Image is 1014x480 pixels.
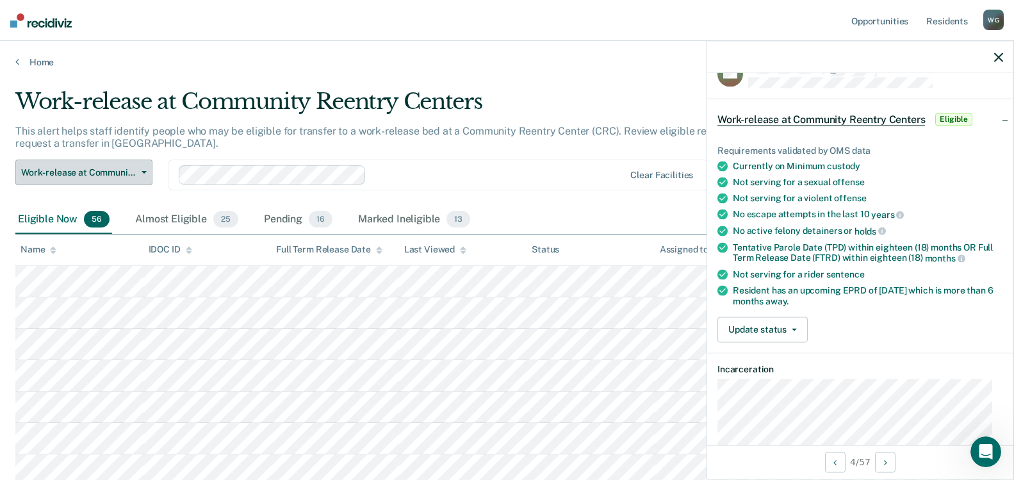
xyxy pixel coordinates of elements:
p: This alert helps staff identify people who may be eligible for transfer to a work-release bed at ... [15,125,760,149]
button: Next Opportunity [875,452,895,472]
div: Work-release at Community Reentry Centers [15,88,776,125]
div: Status [532,244,559,255]
span: 13 [446,211,470,228]
div: Not serving for a rider [733,269,1003,280]
div: Not serving for a violent [733,193,1003,204]
img: Recidiviz [10,13,72,28]
span: Work-release at Community Reentry Centers [21,167,136,178]
div: No active felony detainers or [733,226,1003,237]
iframe: Intercom live chat [970,436,1001,467]
span: away. [765,295,789,306]
div: Eligible Now [15,206,112,234]
div: IDOC ID [149,244,192,255]
div: W G [983,10,1004,30]
button: Previous Opportunity [825,452,846,472]
button: Update status [717,317,808,342]
div: Requirements validated by OMS data [717,145,1003,156]
div: Clear facilities [630,170,693,181]
span: sentence [826,269,865,279]
a: Home [15,56,999,68]
div: Marked Ineligible [356,206,473,234]
div: Tentative Parole Date (TPD) within eighteen (18) months OR Full Term Release Date (FTRD) within e... [733,242,1003,263]
span: months [925,253,965,263]
span: 16 [309,211,332,228]
div: Not serving for a sexual [733,177,1003,188]
span: 56 [84,211,110,228]
div: 4 / 57 [707,445,1013,479]
span: Work-release at Community Reentry Centers [717,113,925,126]
span: Eligible [935,113,972,126]
span: custody [827,161,860,171]
span: 25 [213,211,238,228]
div: Resident has an upcoming EPRD of [DATE] which is more than 6 months [733,285,1003,307]
dt: Incarceration [717,363,1003,374]
div: Name [20,244,56,255]
div: Assigned to [660,244,720,255]
span: holds [855,226,886,236]
div: Pending [261,206,335,234]
span: offense [834,193,866,203]
div: Currently on Minimum [733,161,1003,172]
div: Almost Eligible [133,206,241,234]
div: No escape attempts in the last 10 [733,209,1003,220]
span: years [871,210,904,220]
div: Last Viewed [404,244,466,255]
span: offense [833,177,865,187]
div: Work-release at Community Reentry CentersEligible [707,99,1013,140]
div: Full Term Release Date [276,244,382,255]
